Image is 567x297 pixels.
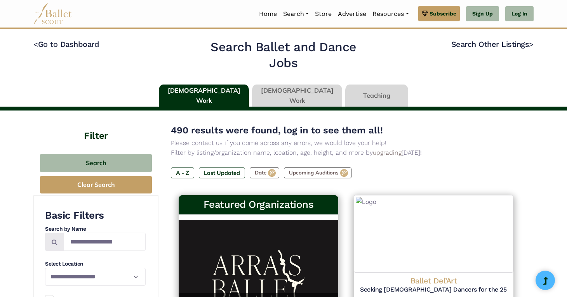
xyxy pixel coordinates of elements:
[344,85,410,107] li: Teaching
[157,85,250,107] li: [DEMOGRAPHIC_DATA] Work
[64,233,146,251] input: Search by names...
[33,40,99,49] a: <Go to Dashboard
[529,39,534,49] code: >
[199,167,245,178] label: Last Updated
[360,286,507,294] h5: Seeking [DEMOGRAPHIC_DATA] Dancers for the 25/26 Season
[45,209,146,222] h3: Basic Filters
[430,9,456,18] span: Subscribe
[185,198,332,211] h3: Featured Organizations
[45,225,146,233] h4: Search by Name
[422,9,428,18] img: gem.svg
[360,276,507,286] h4: Ballet Del’Art
[45,260,146,268] h4: Select Location
[250,167,279,178] label: Date
[171,167,194,178] label: A - Z
[33,39,38,49] code: <
[250,85,344,107] li: [DEMOGRAPHIC_DATA] Work
[466,6,499,22] a: Sign Up
[451,40,534,49] a: Search Other Listings>
[284,167,351,178] label: Upcoming Auditions
[505,6,534,22] a: Log In
[171,125,383,136] span: 490 results were found, log in to see them all!
[280,6,312,22] a: Search
[354,195,513,273] img: Logo
[171,148,521,158] p: Filter by listing/organization name, location, age, height, and more by [DATE]!
[369,6,412,22] a: Resources
[256,6,280,22] a: Home
[171,138,521,148] p: Please contact us if you come across any errors, we would love your help!
[33,111,158,142] h4: Filter
[196,39,371,71] h2: Search Ballet and Dance Jobs
[312,6,335,22] a: Store
[373,149,402,156] a: upgrading
[40,154,152,172] button: Search
[40,176,152,193] button: Clear Search
[335,6,369,22] a: Advertise
[418,6,460,21] a: Subscribe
